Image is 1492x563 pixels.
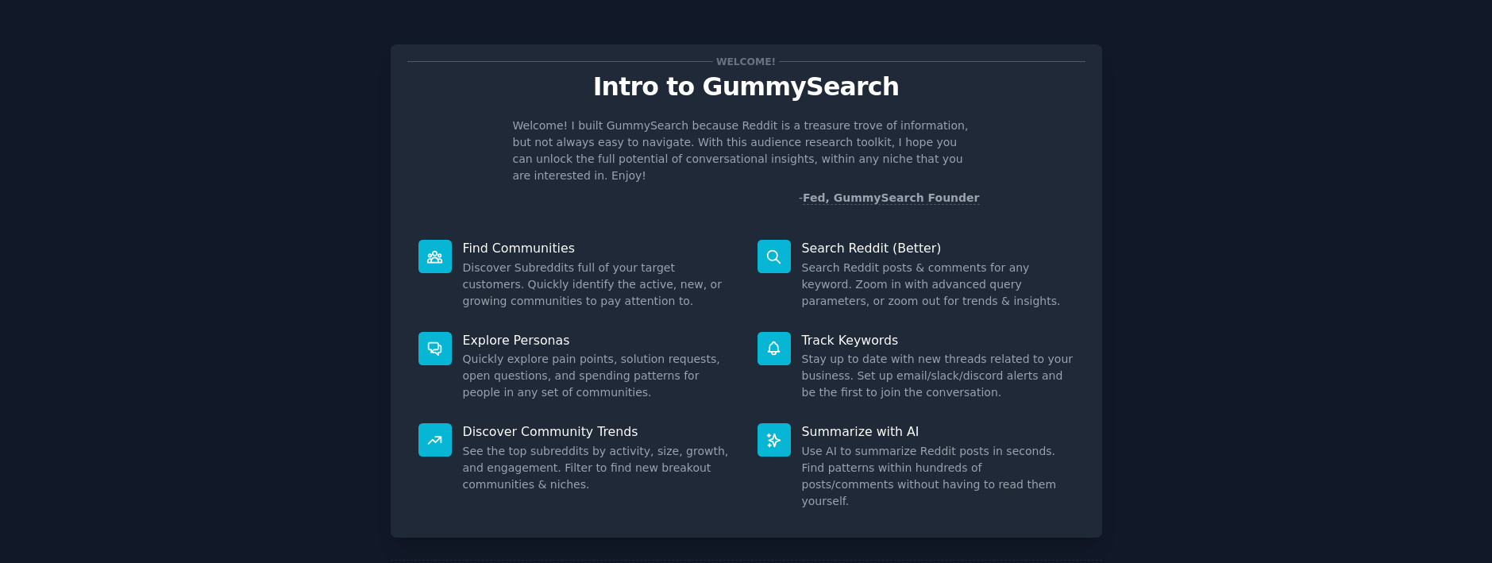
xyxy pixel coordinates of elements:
p: Welcome! I built GummySearch because Reddit is a treasure trove of information, but not always ea... [513,118,980,184]
span: Welcome! [713,53,778,70]
p: Search Reddit (Better) [802,240,1074,256]
a: Fed, GummySearch Founder [803,191,980,205]
dd: Quickly explore pain points, solution requests, open questions, and spending patterns for people ... [463,351,735,401]
dd: Discover Subreddits full of your target customers. Quickly identify the active, new, or growing c... [463,260,735,310]
p: Summarize with AI [802,423,1074,440]
dd: Use AI to summarize Reddit posts in seconds. Find patterns within hundreds of posts/comments with... [802,443,1074,510]
dd: Search Reddit posts & comments for any keyword. Zoom in with advanced query parameters, or zoom o... [802,260,1074,310]
p: Intro to GummySearch [407,73,1085,101]
p: Track Keywords [802,332,1074,349]
p: Discover Community Trends [463,423,735,440]
dd: Stay up to date with new threads related to your business. Set up email/slack/discord alerts and ... [802,351,1074,401]
p: Explore Personas [463,332,735,349]
p: Find Communities [463,240,735,256]
dd: See the top subreddits by activity, size, growth, and engagement. Filter to find new breakout com... [463,443,735,493]
div: - [799,190,980,206]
